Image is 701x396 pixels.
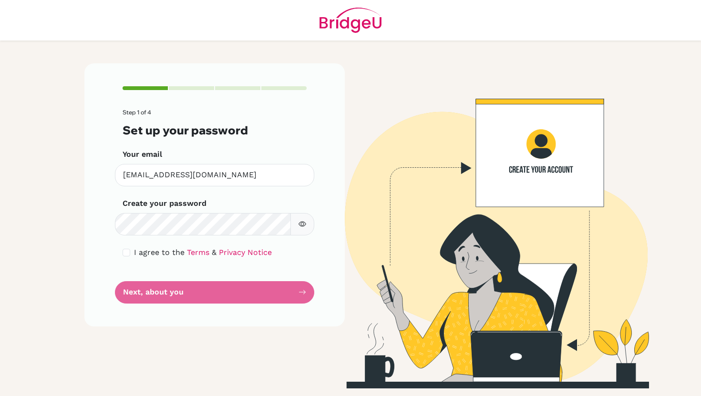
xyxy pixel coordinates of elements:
h3: Set up your password [123,123,307,137]
span: Step 1 of 4 [123,109,151,116]
a: Terms [187,248,209,257]
label: Create your password [123,198,206,209]
label: Your email [123,149,162,160]
a: Privacy Notice [219,248,272,257]
input: Insert your email* [115,164,314,186]
span: I agree to the [134,248,185,257]
span: & [212,248,216,257]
